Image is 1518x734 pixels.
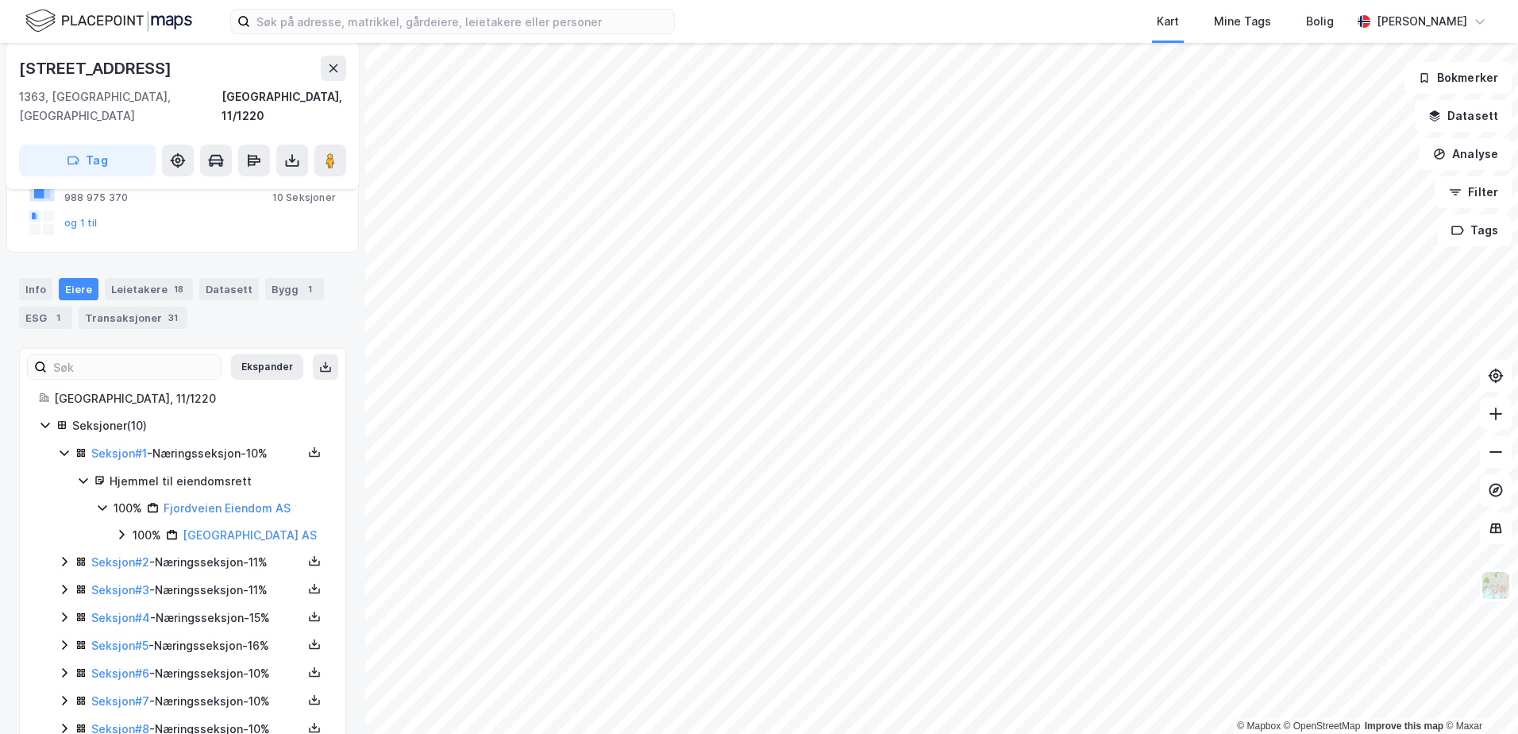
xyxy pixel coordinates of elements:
div: Seksjoner ( 10 ) [72,416,326,435]
a: Fjordveien Eiendom AS [164,501,291,515]
div: 100% [114,499,142,518]
a: Mapbox [1237,720,1281,732]
div: Mine Tags [1214,12,1271,31]
button: Filter [1435,176,1512,208]
div: [GEOGRAPHIC_DATA], 11/1220 [222,87,346,126]
div: 1 [50,310,66,326]
button: Tag [19,145,156,176]
a: Seksjon#6 [91,666,149,680]
div: Kart [1157,12,1179,31]
button: Tags [1438,214,1512,246]
div: Bygg [265,278,324,300]
div: ESG [19,307,72,329]
button: Bokmerker [1404,62,1512,94]
img: logo.f888ab2527a4732fd821a326f86c7f29.svg [25,7,192,35]
button: Datasett [1415,100,1512,132]
a: [GEOGRAPHIC_DATA] AS [183,528,317,542]
div: Kontrollprogram for chat [1439,658,1518,734]
input: Søk på adresse, matrikkel, gårdeiere, leietakere eller personer [250,10,674,33]
iframe: Chat Widget [1439,658,1518,734]
div: - Næringsseksjon - 10% [91,444,302,463]
a: Seksjon#7 [91,694,149,708]
div: - Næringsseksjon - 11% [91,581,302,600]
a: OpenStreetMap [1284,720,1361,732]
div: - Næringsseksjon - 11% [91,553,302,572]
div: 18 [171,281,187,297]
a: Seksjon#1 [91,446,147,460]
div: [STREET_ADDRESS] [19,56,175,81]
div: Eiere [59,278,98,300]
div: 31 [165,310,181,326]
div: Transaksjoner [79,307,187,329]
button: Analyse [1420,138,1512,170]
a: Seksjon#2 [91,555,149,569]
img: Z [1481,570,1511,601]
a: Seksjon#4 [91,611,150,624]
div: Info [19,278,52,300]
div: 988 975 370 [64,191,128,204]
div: [GEOGRAPHIC_DATA], 11/1220 [54,389,326,408]
a: Improve this map [1365,720,1443,732]
div: 100% [133,526,161,545]
a: Seksjon#3 [91,583,149,597]
a: Seksjon#5 [91,639,148,652]
div: - Næringsseksjon - 16% [91,636,302,655]
div: - Næringsseksjon - 10% [91,692,302,711]
div: Datasett [199,278,259,300]
input: Søk [47,355,221,379]
div: 1363, [GEOGRAPHIC_DATA], [GEOGRAPHIC_DATA] [19,87,222,126]
div: 1 [302,281,318,297]
div: [PERSON_NAME] [1377,12,1467,31]
div: Leietakere [105,278,193,300]
div: - Næringsseksjon - 10% [91,664,302,683]
div: - Næringsseksjon - 15% [91,608,302,628]
div: 10 Seksjoner [272,191,336,204]
button: Ekspander [231,354,303,380]
div: Bolig [1306,12,1334,31]
div: Hjemmel til eiendomsrett [110,472,326,491]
